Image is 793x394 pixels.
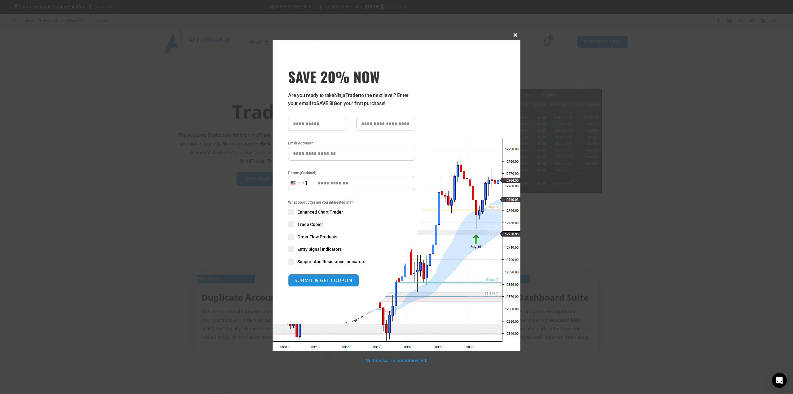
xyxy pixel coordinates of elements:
span: Enhanced Chart Trader [297,209,343,215]
strong: SAVE BIG [316,100,337,106]
a: No thanks, I’m not interested! [366,357,427,363]
strong: NinjaTrader [334,92,360,98]
label: Enhanced Chart Trader [288,209,415,215]
div: +1 [302,179,308,187]
h3: SAVE 20% NOW [288,68,415,85]
p: Are you ready to take to the next level? Enter your email to on your first purchase! [288,91,415,108]
label: Order Flow Products [288,234,415,240]
span: What product(s) are you interested in? [288,199,415,206]
span: Order Flow Products [297,234,337,240]
span: Entry Signal Indicators [297,246,342,252]
button: SUBMIT & GET COUPON [288,274,359,287]
label: Email Address [288,140,415,146]
label: Phone (Optional) [288,170,415,176]
label: Trade Copier [288,221,415,228]
label: Entry Signal Indicators [288,246,415,252]
label: Support And Resistance Indicators [288,259,415,265]
span: Support And Resistance Indicators [297,259,365,265]
div: Open Intercom Messenger [772,373,787,388]
button: Selected country [288,176,308,190]
span: Trade Copier [297,221,323,228]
